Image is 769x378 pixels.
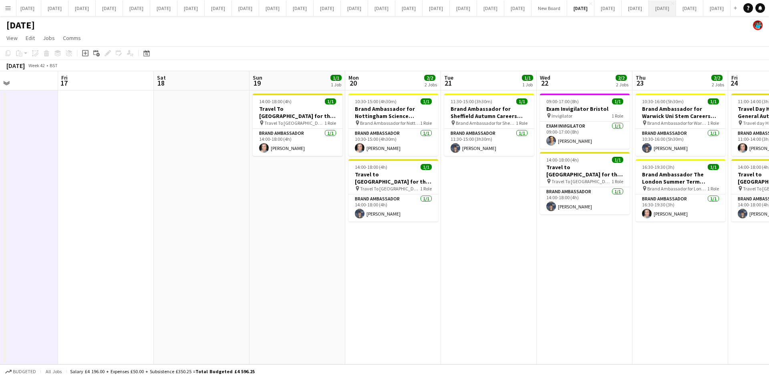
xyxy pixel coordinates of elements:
span: All jobs [44,368,63,374]
button: [DATE] [622,0,649,16]
div: BST [50,62,58,68]
h3: Travel to [GEOGRAPHIC_DATA] for the Stem Careers fair on [DATE] [540,164,630,178]
button: Budgeted [4,367,37,376]
h1: [DATE] [6,19,35,31]
button: [DATE] [395,0,423,16]
span: 14:00-18:00 (4h) [546,157,579,163]
span: 1/1 [325,98,336,104]
span: Travel To [GEOGRAPHIC_DATA] for Stem Careers Fair on [DATE] [552,178,612,184]
h3: Travel To [GEOGRAPHIC_DATA] for the Engineering Science and Technology Fair [253,105,342,120]
button: [DATE] [96,0,123,16]
button: [DATE] [477,0,504,16]
button: [DATE] [423,0,450,16]
span: 1/1 [708,164,719,170]
span: Brand Ambassador for Warwick Uni Autumn Careers Fair [647,120,707,126]
span: 20 [347,78,359,88]
div: 14:00-18:00 (4h)1/1Travel to [GEOGRAPHIC_DATA] for the Stem Careers fair on [DATE] Travel To [GEO... [540,152,630,214]
app-card-role: Brand Ambassador1/110:30-15:00 (4h30m)[PERSON_NAME] [348,129,438,156]
span: 16:30-19:30 (3h) [642,164,674,170]
span: Tue [444,74,453,81]
span: View [6,34,18,42]
app-card-role: Brand Ambassador1/111:30-15:00 (3h30m)[PERSON_NAME] [444,129,534,156]
button: [DATE] [567,0,594,16]
app-card-role: Brand Ambassador1/114:00-18:00 (4h)[PERSON_NAME] [348,194,438,222]
span: 23 [634,78,646,88]
span: 2/2 [424,75,435,81]
span: 1/1 [612,98,623,104]
h3: Brand Ambassador for Nottingham Science Engineering & Technology fair [348,105,438,120]
app-card-role: Brand Ambassador1/110:30-16:00 (5h30m)[PERSON_NAME] [636,129,725,156]
div: 14:00-18:00 (4h)1/1Travel To [GEOGRAPHIC_DATA] for the Engineering Science and Technology Fair Tr... [253,94,342,156]
span: 2/2 [711,75,723,81]
div: 2 Jobs [425,82,437,88]
button: [DATE] [504,0,531,16]
app-job-card: 14:00-18:00 (4h)1/1Travel to [GEOGRAPHIC_DATA] for the Autumn Careers fair on [DATE] Travel To [G... [348,159,438,222]
span: Invigilator [552,113,572,119]
span: 21 [443,78,453,88]
span: Brand Ambassador for Nottingham Science Engineering & Technology fair [360,120,420,126]
span: 1 Role [707,120,719,126]
span: 1 Role [420,120,432,126]
app-card-role: Brand Ambassador1/114:00-18:00 (4h)[PERSON_NAME] [253,129,342,156]
span: Travel To [GEOGRAPHIC_DATA] for the Engineering Science and Technology Fair [264,120,324,126]
button: New Board [531,0,567,16]
span: Total Budgeted £4 596.25 [195,368,255,374]
span: Comms [63,34,81,42]
span: Fri [731,74,738,81]
button: [DATE] [649,0,676,16]
span: 14:00-18:00 (4h) [355,164,387,170]
span: 1/1 [421,164,432,170]
span: 1 Role [707,186,719,192]
span: Brand Ambassador for Sheffield Uni Autumn Careers Fair [456,120,516,126]
a: Edit [22,33,38,43]
span: 1 Role [612,113,623,119]
span: 17 [60,78,68,88]
span: Jobs [43,34,55,42]
span: 1 Role [612,178,623,184]
span: Edit [26,34,35,42]
app-job-card: 09:00-17:00 (8h)1/1Exam Invigilator Bristol Invigilator1 RoleExam Invigilator1/109:00-17:00 (8h)[... [540,94,630,149]
span: 18 [156,78,166,88]
app-job-card: 10:30-16:00 (5h30m)1/1Brand Ambassador for Warwick Uni Stem Careers Fair Brand Ambassador for War... [636,94,725,156]
span: 1 Role [324,120,336,126]
span: Budgeted [13,369,36,374]
span: 24 [730,78,738,88]
button: [DATE] [314,0,341,16]
h3: Travel to [GEOGRAPHIC_DATA] for the Autumn Careers fair on [DATE] [348,171,438,185]
app-user-avatar: Oscar Peck [753,20,763,30]
span: 10:30-15:00 (4h30m) [355,98,397,104]
a: Jobs [40,33,58,43]
button: [DATE] [341,0,368,16]
div: 2 Jobs [616,82,628,88]
app-job-card: 10:30-15:00 (4h30m)1/1Brand Ambassador for Nottingham Science Engineering & Technology fair Brand... [348,94,438,156]
app-card-role: Brand Ambassador1/114:00-18:00 (4h)[PERSON_NAME] [540,187,630,214]
span: 22 [539,78,550,88]
button: [DATE] [205,0,232,16]
span: Wed [540,74,550,81]
div: Salary £4 196.00 + Expenses £50.00 + Subsistence £350.25 = [70,368,255,374]
span: 1/1 [421,98,432,104]
a: Comms [60,33,84,43]
span: Sun [253,74,262,81]
span: 1/1 [516,98,527,104]
app-job-card: 11:30-15:00 (3h30m)1/1Brand Ambassador for Sheffield Autumn Careers Fair Brand Ambassador for She... [444,94,534,156]
div: 2 Jobs [712,82,724,88]
span: 1/1 [708,98,719,104]
button: [DATE] [676,0,703,16]
app-card-role: Exam Invigilator1/109:00-17:00 (8h)[PERSON_NAME] [540,122,630,149]
span: 10:30-16:00 (5h30m) [642,98,684,104]
span: Thu [636,74,646,81]
div: 1 Job [331,82,341,88]
button: [DATE] [450,0,477,16]
span: 1 Role [420,186,432,192]
span: 1/1 [612,157,623,163]
button: [DATE] [368,0,395,16]
button: [DATE] [594,0,622,16]
span: Brand Ambassador for London Summer Terms Careers Fair [647,186,707,192]
button: [DATE] [41,0,68,16]
span: 1/1 [522,75,533,81]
